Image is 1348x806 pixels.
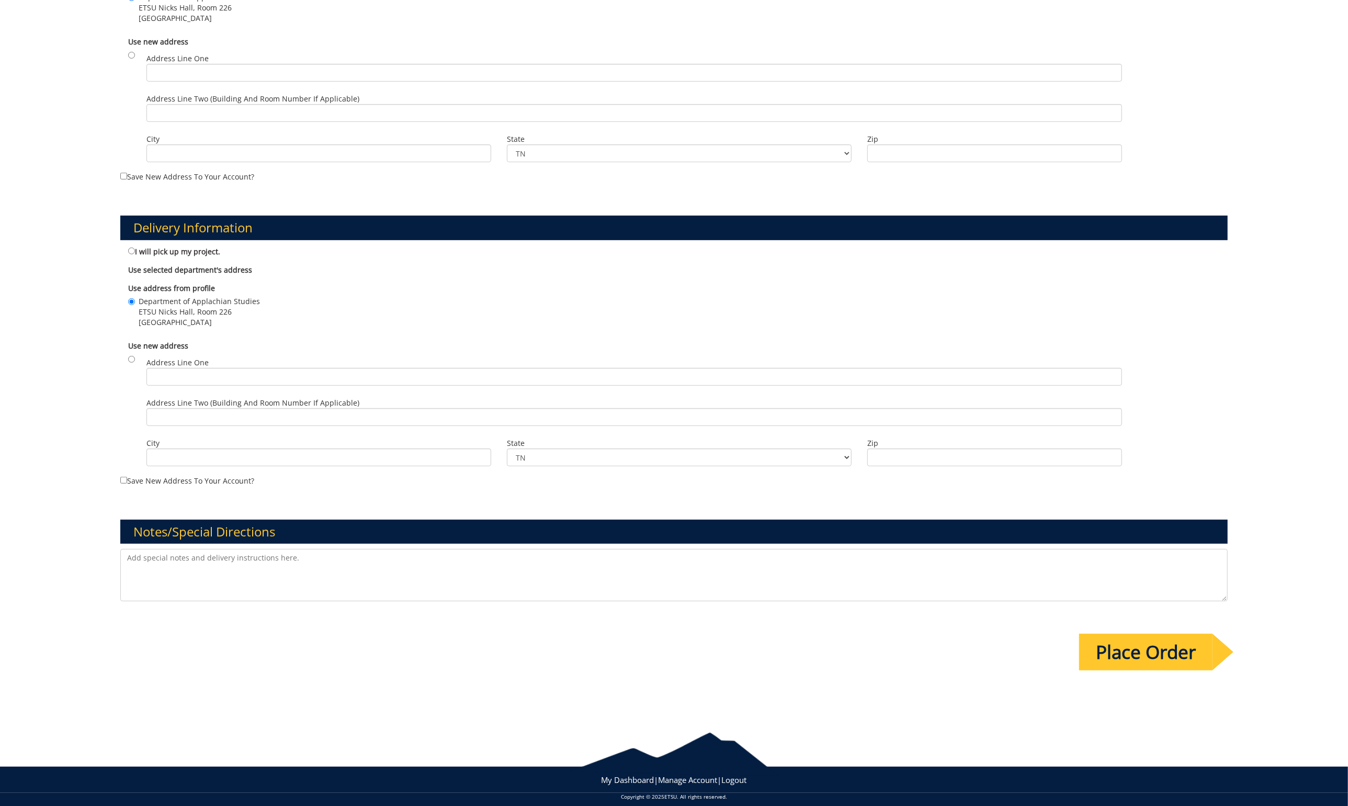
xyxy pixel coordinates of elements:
[867,134,1122,144] label: Zip
[867,449,1122,466] input: Zip
[120,477,127,484] input: Save new address to your account?
[139,296,260,307] span: Department of Applachian Studies
[664,793,677,800] a: ETSU
[722,775,747,785] a: Logout
[128,245,220,257] label: I will pick up my project.
[139,317,260,328] span: [GEOGRAPHIC_DATA]
[128,283,215,293] b: Use address from profile
[507,134,852,144] label: State
[146,53,1122,82] label: Address Line One
[146,104,1122,122] input: Address Line Two (Building and Room Number if applicable)
[146,449,491,466] input: City
[139,3,264,13] span: ETSU Nicks Hall, Room 226
[146,64,1122,82] input: Address Line One
[146,398,1122,426] label: Address Line Two (Building and Room Number if applicable)
[128,265,252,275] b: Use selected department's address
[120,173,127,180] input: Save new address to your account?
[146,144,491,162] input: City
[602,775,654,785] a: My Dashboard
[146,357,1122,386] label: Address Line One
[146,94,1122,122] label: Address Line Two (Building and Room Number if applicable)
[867,144,1122,162] input: Zip
[128,37,188,47] b: Use new address
[146,438,491,449] label: City
[128,341,188,351] b: Use new address
[139,307,260,317] span: ETSU Nicks Hall, Room 226
[1079,634,1213,670] input: Place Order
[507,438,852,449] label: State
[146,408,1122,426] input: Address Line Two (Building and Room Number if applicable)
[139,13,264,24] span: [GEOGRAPHIC_DATA]
[120,520,1228,544] h3: Notes/Special Directions
[659,775,718,785] a: Manage Account
[146,134,491,144] label: City
[128,298,135,305] input: Department of Applachian Studies ETSU Nicks Hall, Room 226 [GEOGRAPHIC_DATA]
[867,438,1122,449] label: Zip
[146,368,1122,386] input: Address Line One
[120,216,1228,240] h3: Delivery Information
[128,248,135,254] input: I will pick up my project.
